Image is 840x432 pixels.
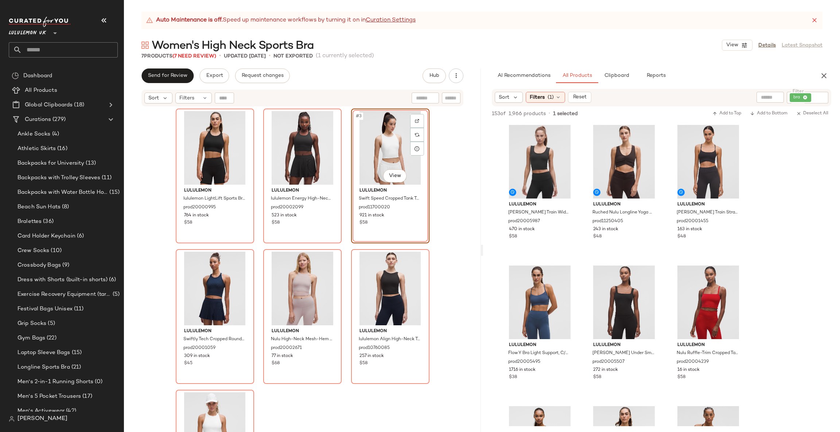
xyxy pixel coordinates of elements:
[141,42,149,49] img: svg%3e
[722,40,752,51] button: View
[108,188,120,197] span: (15)
[389,173,401,179] span: View
[359,353,384,360] span: 257 in stock
[183,345,215,352] span: prod20001059
[592,218,623,225] span: prod11250405
[183,336,245,343] span: Swiftly Tech Cropped Round-Neck Tank Top 2.0
[429,73,439,79] span: Hub
[592,350,654,357] span: [PERSON_NAME] Under SmoothCover Tank Top Light Support, A/B Cup
[712,111,741,116] span: Add to Top
[219,52,221,60] span: •
[148,94,159,102] span: Sort
[81,392,92,401] span: (17)
[269,52,271,60] span: •
[747,109,790,118] button: Add to Bottom
[359,196,420,202] span: Swift Speed Cropped Tank Top B/C Cup
[178,252,252,325] img: LW1FH4S_071208_1
[272,328,333,335] span: lululemon
[17,217,42,226] span: Bralettes
[23,72,52,80] span: Dashboard
[70,363,81,372] span: (21)
[235,68,290,83] button: Request changes
[17,290,111,299] span: Exercise Recovery Equipment (target mobility + muscle recovery equipment)
[509,226,535,233] span: 470 in stock
[17,188,108,197] span: Backpacks with Water Bottle Holder
[184,353,210,360] span: 309 in stock
[509,233,517,240] span: $58
[677,342,739,349] span: lululemon
[179,94,194,102] span: Filters
[108,276,116,284] span: (6)
[17,130,51,138] span: Ankle Socks
[359,328,421,335] span: lululemon
[758,42,776,49] a: Details
[796,111,828,116] span: Deselect All
[51,130,59,138] span: (4)
[17,378,93,386] span: Men's 2-in-1 Running Shorts
[84,159,96,168] span: (13)
[271,196,332,202] span: lululemon Energy High-Neck Longline Bra Evolve Medium Support, B-D Cups
[677,359,709,365] span: prod20004239
[499,94,509,101] span: Sort
[17,174,100,182] span: Backpacks with Trolley Sleeves
[271,204,303,211] span: prod20002099
[51,115,66,124] span: (279)
[593,342,655,349] span: lululemon
[677,367,700,373] span: 16 in stock
[12,72,19,79] img: svg%3e
[672,266,745,339] img: LW1FV0S_028948_1
[271,345,302,352] span: prod20002671
[562,73,592,79] span: All Products
[199,68,229,83] button: Export
[241,73,284,79] span: Request changes
[266,252,339,325] img: LW1FTTS_054427_1
[17,276,108,284] span: Dress with Shorts (built-in shorts)
[146,16,416,25] div: Speed up maintenance workflows by turning it on in
[75,232,84,240] span: (6)
[677,201,739,208] span: lululemon
[568,92,591,103] button: Reset
[492,110,506,118] span: 153 of
[273,52,313,60] p: Not Exported
[677,374,685,381] span: $58
[593,201,655,208] span: lululemon
[183,204,216,211] span: prod20000995
[593,367,618,373] span: 272 in stock
[793,94,803,101] span: bra
[184,212,209,219] span: 764 in stock
[509,110,546,118] span: 1,966 products
[592,209,654,216] span: Ruched Nulu Longline Yoga Bra Light Support, B/C Cup
[184,328,246,335] span: lululemon
[93,378,102,386] span: (0)
[508,359,540,365] span: prod20005495
[359,345,390,352] span: prod10760085
[17,363,70,372] span: Longline Sports Bra
[359,204,390,211] span: prod11700020
[9,25,46,38] span: Lululemon UK
[17,392,81,401] span: Men's 5 Pocket Trousers
[423,68,446,83] button: Hub
[272,188,333,194] span: lululemon
[677,218,708,225] span: prod20001455
[17,415,67,423] span: [PERSON_NAME]
[383,169,407,182] button: View
[272,212,297,219] span: 523 in stock
[141,68,194,83] button: Send for Review
[508,209,570,216] span: [PERSON_NAME] Train Wide-Strap Tank Top Medium Support, B–D Cups
[508,350,570,357] span: Flow Y Bra Light Support, C/D Cup Evolve
[70,349,82,357] span: (15)
[503,266,576,339] img: LW2EI7S_071150_1
[17,232,75,240] span: Card Holder Keychain
[49,247,62,255] span: (10)
[9,416,15,422] img: svg%3e
[224,52,266,60] p: updated [DATE]
[677,209,738,216] span: [PERSON_NAME] Train Strappy Wrapped Bra Light Support, A/B Cup
[508,218,540,225] span: prod20005987
[56,145,67,153] span: (16)
[156,16,223,25] strong: Auto Maintenance is off.
[152,39,314,53] span: Women's High Neck Sports Bra
[587,125,661,199] img: LW2DJLS_041179_1
[726,42,738,48] span: View
[148,73,187,79] span: Send for Review
[266,111,339,185] img: LW2EKHS_0001_1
